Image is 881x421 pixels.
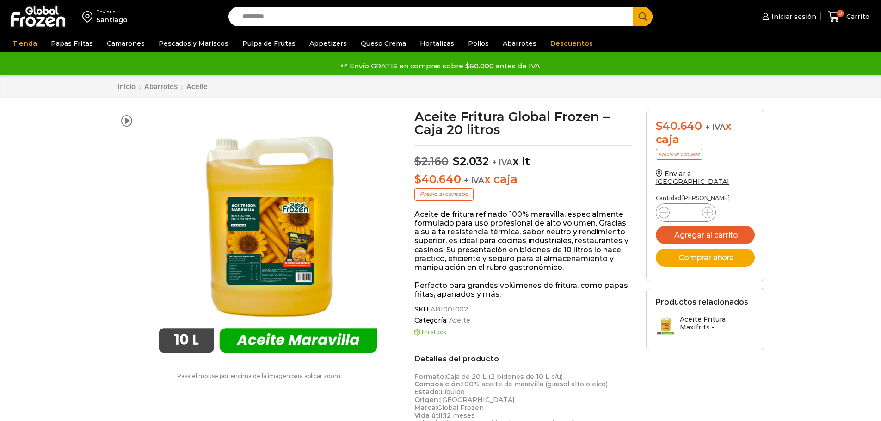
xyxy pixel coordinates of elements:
span: 0 [837,10,844,17]
nav: Breadcrumb [117,82,208,91]
h2: Detalles del producto [414,354,632,363]
a: Inicio [117,82,136,91]
a: Enviar a [GEOGRAPHIC_DATA] [656,170,730,186]
img: address-field-icon.svg [82,9,96,24]
bdi: 40.640 [414,172,461,186]
span: Categoría: [414,317,632,324]
p: Precio al contado [656,149,702,160]
img: aceite maravilla [141,110,395,364]
a: Aceite [448,317,470,324]
span: $ [414,172,421,186]
h1: Aceite Fritura Global Frozen – Caja 20 litros [414,110,632,136]
span: + IVA [492,158,512,167]
button: Search button [633,7,653,26]
span: + IVA [464,176,484,185]
bdi: 40.640 [656,119,702,133]
span: AB1001002 [429,305,468,313]
span: + IVA [705,122,726,132]
a: Pescados y Mariscos [154,35,233,52]
span: Carrito [844,12,869,21]
p: Precio al contado [414,188,474,200]
a: 0 Carrito [826,6,872,28]
h2: Productos relacionados [656,298,748,306]
a: Tienda [8,35,42,52]
a: Aceite [186,82,208,91]
p: Aceite de fritura refinado 100% maravilla, especialmente formulado para uso profesional de alto v... [414,210,632,272]
strong: Estado: [414,388,440,396]
a: Abarrotes [498,35,541,52]
strong: Origen: [414,396,440,404]
a: Descuentos [546,35,598,52]
div: Enviar a [96,9,128,15]
bdi: 2.032 [453,154,489,168]
div: Santiago [96,15,128,24]
span: $ [453,154,460,168]
a: Hortalizas [415,35,459,52]
a: Papas Fritas [46,35,98,52]
strong: Formato: [414,372,446,381]
span: Iniciar sesión [769,12,816,21]
span: $ [414,154,421,168]
a: Pollos [463,35,493,52]
input: Product quantity [677,206,695,219]
a: Iniciar sesión [760,7,816,26]
a: Abarrotes [144,82,178,91]
strong: Marca: [414,403,437,412]
p: En stock [414,329,632,336]
p: Pasa el mouse por encima de la imagen para aplicar zoom [117,373,401,379]
a: Queso Crema [356,35,411,52]
span: $ [656,119,663,133]
a: Pulpa de Frutas [238,35,300,52]
p: x caja [414,173,632,186]
p: x lt [414,145,632,168]
strong: Composición: [414,380,462,388]
strong: Vida útil: [414,411,444,420]
button: Comprar ahora [656,249,755,267]
p: Perfecto para grandes volúmenes de fritura, como papas fritas, apanados y más. [414,281,632,299]
a: Camarones [102,35,149,52]
div: x caja [656,120,755,146]
a: Aceite Fritura Maxifrits -... [656,316,755,336]
button: Agregar al carrito [656,226,755,244]
span: SKU: [414,305,632,313]
bdi: 2.160 [414,154,449,168]
h3: Aceite Fritura Maxifrits -... [680,316,755,331]
a: Appetizers [305,35,351,52]
p: Cantidad [PERSON_NAME] [656,195,755,201]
